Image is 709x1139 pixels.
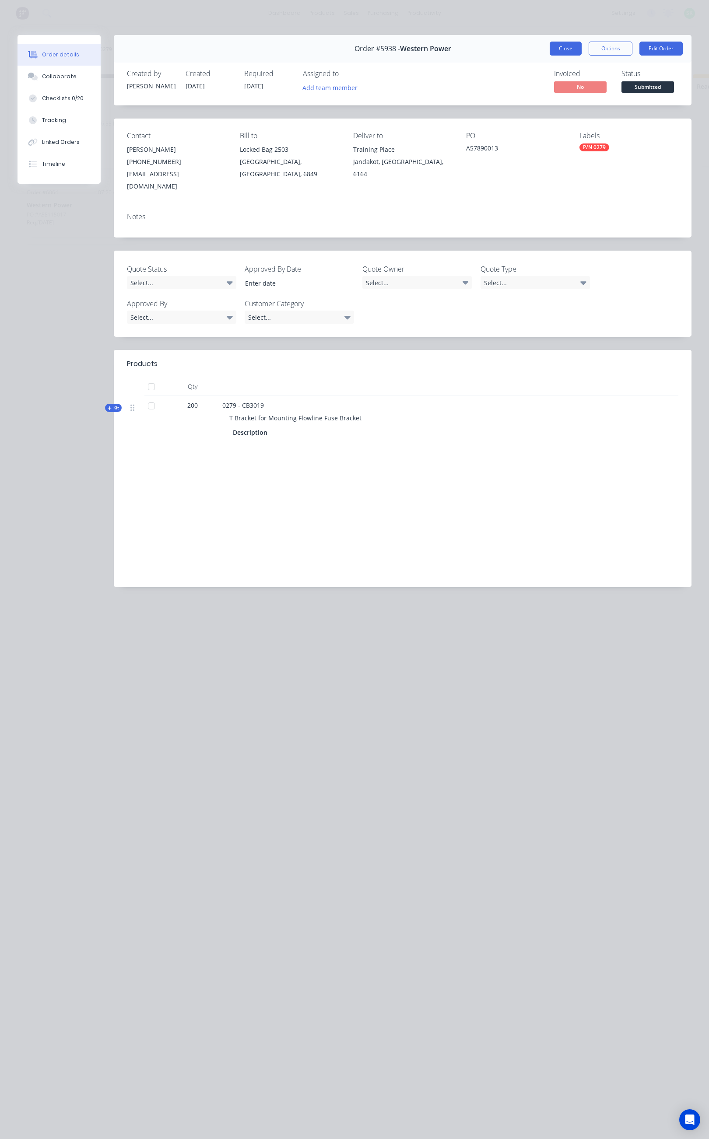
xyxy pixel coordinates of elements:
[353,132,452,140] div: Deliver to
[362,264,472,274] label: Quote Owner
[127,81,175,91] div: [PERSON_NAME]
[639,42,683,56] button: Edit Order
[621,81,674,94] button: Submitted
[240,143,339,156] div: Locked Bag 2503
[589,42,632,56] button: Options
[579,132,678,140] div: Labels
[303,70,390,78] div: Assigned to
[42,160,65,168] div: Timeline
[550,42,582,56] button: Close
[18,66,101,87] button: Collaborate
[127,143,226,192] div: [PERSON_NAME][PHONE_NUMBER][EMAIL_ADDRESS][DOMAIN_NAME]
[244,70,292,78] div: Required
[554,81,607,92] span: No
[187,401,198,410] span: 200
[166,378,219,395] div: Qty
[229,414,362,422] span: T Bracket for Mounting Flowline Fuse Bracket
[127,298,236,309] label: Approved By
[18,153,101,175] button: Timeline
[245,298,354,309] label: Customer Category
[353,156,452,180] div: Jandakot, [GEOGRAPHIC_DATA], 6164
[554,70,611,78] div: Invoiced
[353,143,452,156] div: Training Place
[245,311,354,324] div: Select...
[108,405,119,411] span: Kit
[233,426,271,439] div: Description
[18,109,101,131] button: Tracking
[186,70,234,78] div: Created
[240,132,339,140] div: Bill to
[186,82,205,90] span: [DATE]
[127,70,175,78] div: Created by
[127,276,236,289] div: Select...
[239,276,348,290] input: Enter date
[127,311,236,324] div: Select...
[127,132,226,140] div: Contact
[579,143,609,151] div: P/N 0279
[127,213,678,221] div: Notes
[353,143,452,180] div: Training PlaceJandakot, [GEOGRAPHIC_DATA], 6164
[105,404,122,412] div: Kit
[18,87,101,109] button: Checklists 0/20
[303,81,362,93] button: Add team member
[240,156,339,180] div: [GEOGRAPHIC_DATA], [GEOGRAPHIC_DATA], 6849
[127,359,158,369] div: Products
[42,116,66,124] div: Tracking
[679,1109,700,1130] div: Open Intercom Messenger
[400,45,451,53] span: Western Power
[621,81,674,92] span: Submitted
[481,276,590,289] div: Select...
[42,138,80,146] div: Linked Orders
[466,132,565,140] div: PO
[42,94,84,102] div: Checklists 0/20
[127,168,226,192] div: [EMAIL_ADDRESS][DOMAIN_NAME]
[621,70,678,78] div: Status
[245,264,354,274] label: Approved By Date
[481,264,590,274] label: Quote Type
[18,131,101,153] button: Linked Orders
[42,51,79,59] div: Order details
[222,401,264,409] span: 0279 - CB3019
[240,143,339,180] div: Locked Bag 2503[GEOGRAPHIC_DATA], [GEOGRAPHIC_DATA], 6849
[127,264,236,274] label: Quote Status
[42,73,77,80] div: Collaborate
[298,81,362,93] button: Add team member
[354,45,400,53] span: Order #5938 -
[466,143,565,156] div: A57890013
[18,44,101,66] button: Order details
[127,143,226,156] div: [PERSON_NAME]
[127,156,226,168] div: [PHONE_NUMBER]
[244,82,263,90] span: [DATE]
[362,276,472,289] div: Select...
